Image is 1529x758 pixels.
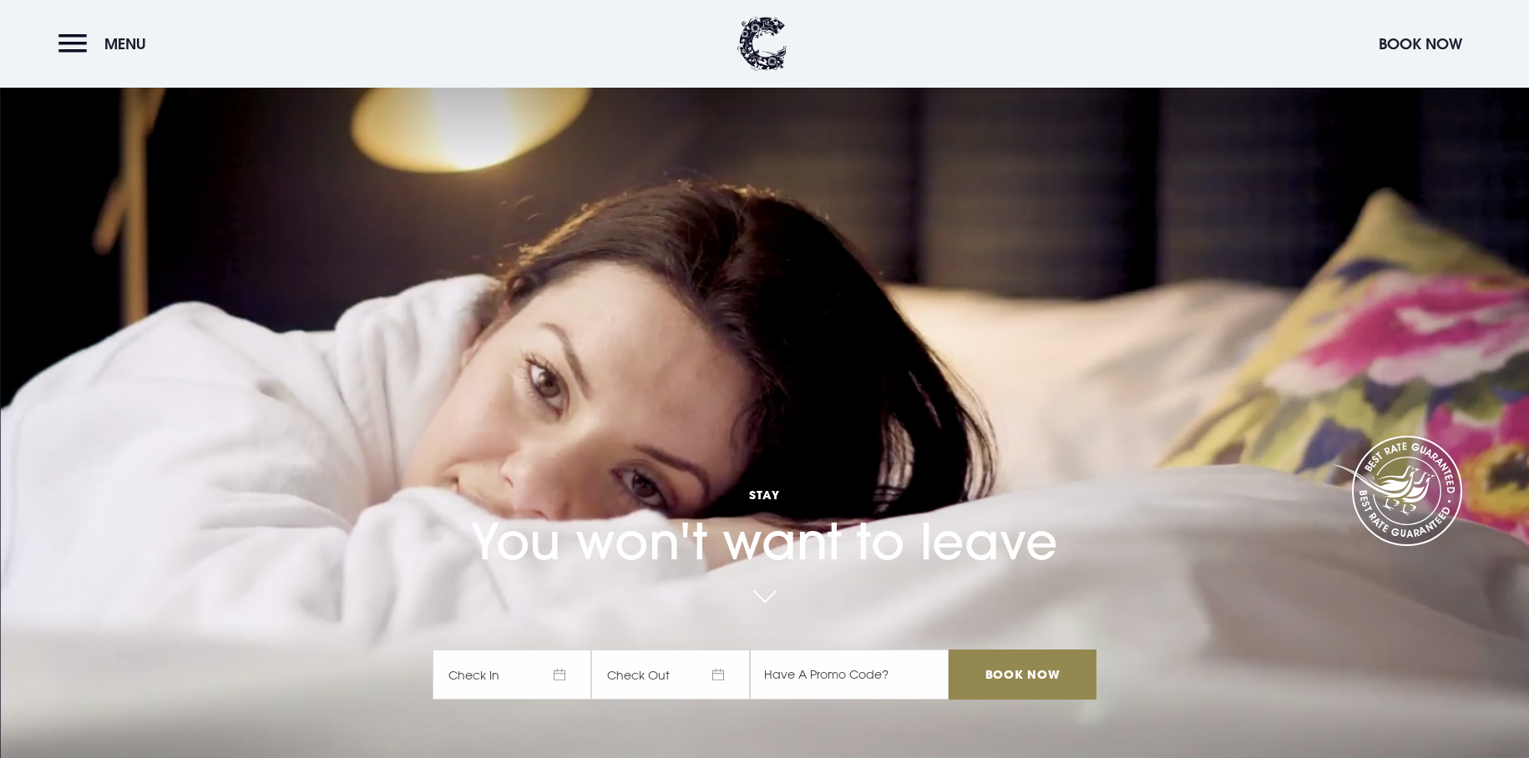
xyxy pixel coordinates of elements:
button: Menu [58,26,154,62]
h1: You won't want to leave [433,438,1096,571]
span: Stay [433,487,1096,503]
input: Have A Promo Code? [750,649,949,700]
span: Check Out [591,649,750,700]
span: Menu [104,34,146,53]
img: Clandeboye Lodge [737,17,787,71]
button: Book Now [1370,26,1471,62]
span: Check In [433,649,591,700]
input: Book Now [949,649,1096,700]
